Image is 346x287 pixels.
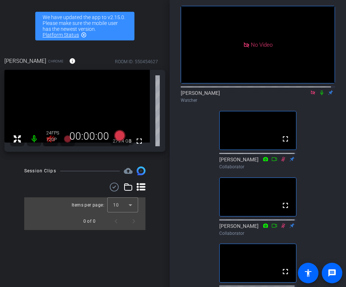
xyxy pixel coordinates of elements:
span: [PERSON_NAME] [4,57,46,65]
div: We have updated the app to v2.15.0. Please make sure the mobile user has the newest version. [35,12,134,40]
a: Platform Status [43,32,79,38]
div: [PERSON_NAME] [219,156,296,170]
div: Collaborator [219,164,296,170]
div: ROOM ID: 550454627 [115,58,158,65]
mat-icon: accessibility [304,269,313,277]
button: Previous page [107,212,125,230]
img: Session clips [137,166,145,175]
mat-icon: cloud_upload [124,166,133,175]
div: Session Clips [24,167,56,175]
div: 00:00:00 [65,130,114,143]
button: Next page [125,212,143,230]
div: [PERSON_NAME] [181,89,335,104]
span: No Video [251,41,273,48]
span: FPS [51,130,59,136]
span: Chrome [48,58,64,64]
div: Watcher [181,97,335,104]
div: Items per page: [72,201,104,209]
div: Collaborator [219,230,296,237]
div: 0 of 0 [83,218,95,225]
mat-icon: fullscreen [281,201,290,210]
mat-icon: fullscreen [281,134,290,143]
div: 24 [46,130,65,136]
div: [PERSON_NAME] [219,222,296,237]
span: Destinations for your clips [124,166,133,175]
mat-icon: fullscreen [135,137,144,146]
mat-icon: message [328,269,336,277]
mat-icon: info [69,58,76,64]
mat-icon: fullscreen [281,267,290,276]
mat-icon: highlight_off [81,32,87,38]
div: 720P [46,137,65,143]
